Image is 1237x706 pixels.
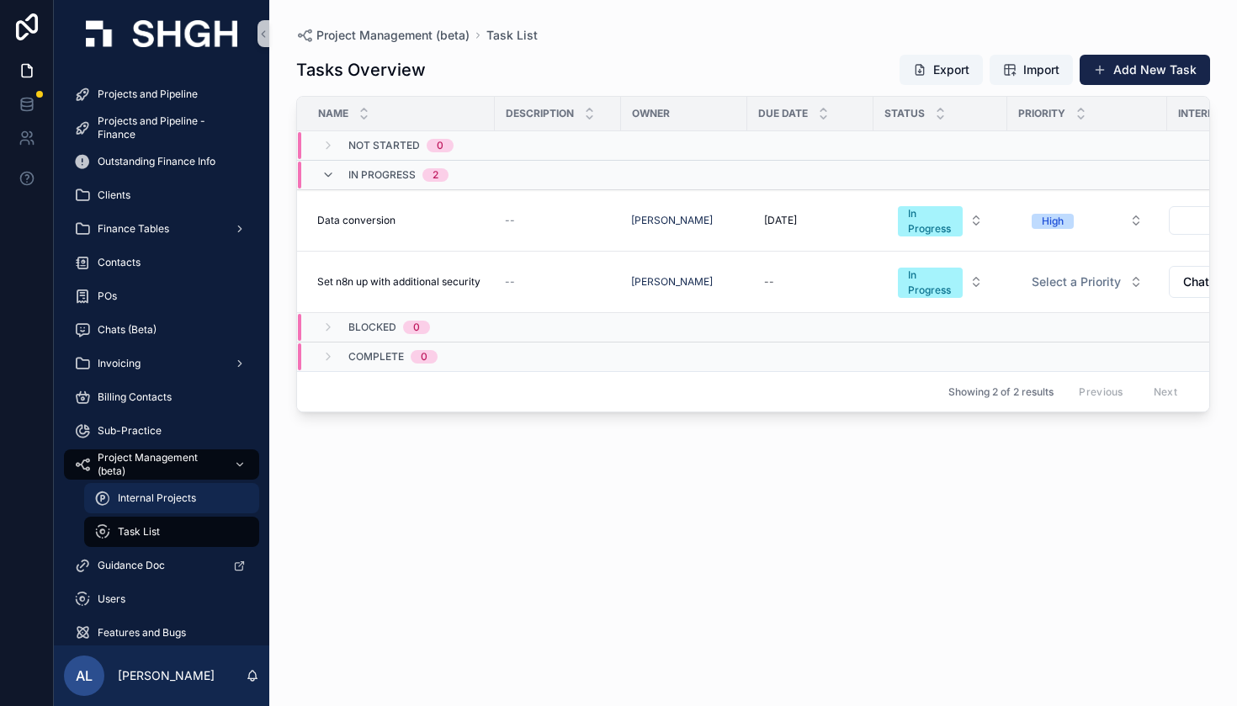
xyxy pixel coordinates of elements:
a: -- [757,268,863,295]
span: Project Management (beta) [316,27,470,44]
span: Chats (Beta) [98,323,157,337]
span: Status [884,107,925,120]
a: Features and Bugs [64,618,259,648]
span: -- [505,214,515,227]
span: Task List [118,525,160,539]
a: Sub-Practice [64,416,259,446]
button: Select Button [884,198,996,243]
a: Guidance Doc [64,550,259,581]
a: [PERSON_NAME] [631,214,713,227]
div: scrollable content [54,67,269,645]
a: Clients [64,180,259,210]
button: Import [990,55,1073,85]
div: 2 [433,168,438,182]
a: Chats (Beta) [64,315,259,345]
a: Data conversion [317,214,485,227]
span: [DATE] [764,214,797,227]
span: Description [506,107,574,120]
a: [PERSON_NAME] [631,275,713,289]
button: Export [900,55,983,85]
a: Projects and Pipeline - Finance [64,113,259,143]
span: AL [76,666,93,686]
a: Set n8n up with additional security [317,275,485,289]
a: [DATE] [757,207,863,234]
span: Internal Projects [118,491,196,505]
span: Showing 2 of 2 results [948,385,1054,399]
a: Contacts [64,247,259,278]
span: Data conversion [317,214,396,227]
h1: Tasks Overview [296,58,426,82]
span: Select a Priority [1032,273,1121,290]
div: 0 [421,350,427,364]
span: Project Management (beta) [98,451,220,478]
span: Name [318,107,348,120]
span: Contacts [98,256,141,269]
a: Select Button [1017,266,1157,298]
a: Finance Tables [64,214,259,244]
span: Complete [348,350,404,364]
span: Guidance Doc [98,559,165,572]
span: In Progress [348,168,416,182]
span: Billing Contacts [98,390,172,404]
span: Due Date [758,107,808,120]
span: Import [1023,61,1059,78]
a: Select Button [1017,204,1157,236]
span: Finance Tables [98,222,169,236]
a: [PERSON_NAME] [631,214,737,227]
a: Select Button [884,258,997,305]
a: POs [64,281,259,311]
div: In Progress [908,268,953,298]
div: 0 [413,321,420,334]
div: High [1042,214,1064,229]
span: Set n8n up with additional security [317,275,480,289]
a: Project Management (beta) [296,27,470,44]
a: Invoicing [64,348,259,379]
a: Outstanding Finance Info [64,146,259,177]
span: Users [98,592,125,606]
span: Priority [1018,107,1065,120]
a: -- [505,214,611,227]
span: Owner [632,107,670,120]
button: Add New Task [1080,55,1210,85]
a: Users [64,584,259,614]
a: Select Button [884,197,997,244]
a: Task List [486,27,538,44]
span: -- [505,275,515,289]
a: -- [505,275,611,289]
span: Features and Bugs [98,626,186,640]
div: 0 [437,139,443,152]
a: Billing Contacts [64,382,259,412]
p: [PERSON_NAME] [118,667,215,684]
span: Blocked [348,321,396,334]
span: Sub-Practice [98,424,162,438]
span: Projects and Pipeline [98,88,198,101]
img: App logo [86,20,237,47]
a: [PERSON_NAME] [631,275,737,289]
div: -- [764,275,774,289]
a: Task List [84,517,259,547]
span: Outstanding Finance Info [98,155,215,168]
button: Select Button [1018,205,1156,236]
span: Projects and Pipeline - Finance [98,114,242,141]
div: In Progress [908,206,953,236]
span: Invoicing [98,357,141,370]
a: Projects and Pipeline [64,79,259,109]
button: Select Button [884,259,996,305]
a: Internal Projects [84,483,259,513]
button: Select Button [1018,267,1156,297]
span: POs [98,289,117,303]
a: Project Management (beta) [64,449,259,480]
span: Not Started [348,139,420,152]
span: Clients [98,188,130,202]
